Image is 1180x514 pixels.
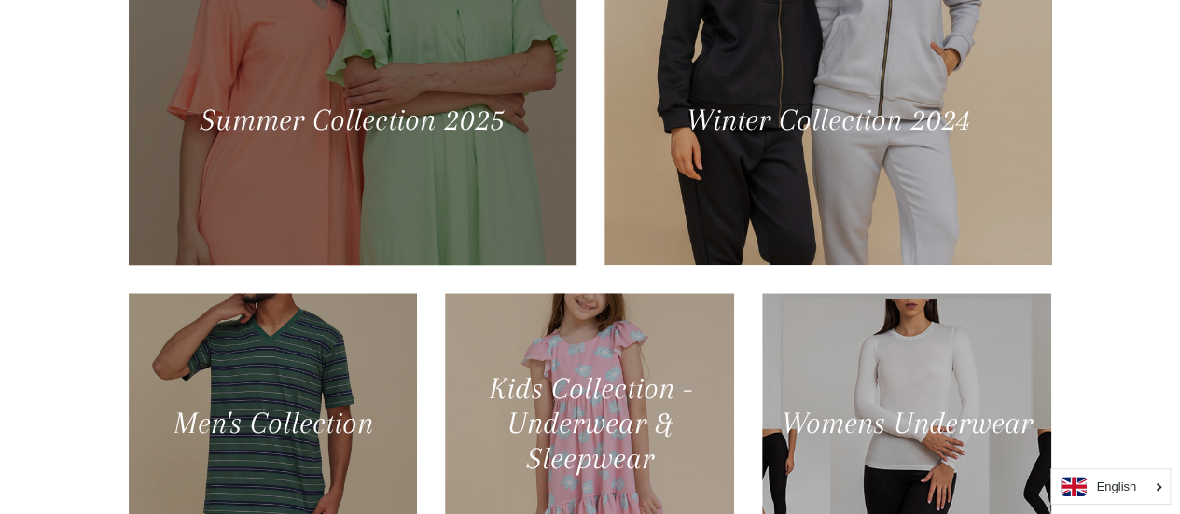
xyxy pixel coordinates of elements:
i: English [1096,480,1136,493]
a: English [1061,477,1160,496]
